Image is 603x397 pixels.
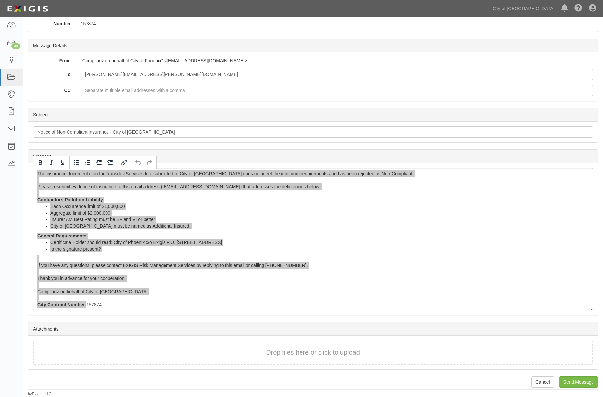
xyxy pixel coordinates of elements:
[37,233,86,238] strong: General Requirements
[144,157,155,168] button: Redo
[50,223,589,229] li: City of [GEOGRAPHIC_DATA] must be named as Additional Insured.
[46,157,57,168] button: Italic
[59,58,71,63] strong: From
[50,210,589,216] li: Aggregate limit of $2,000,000
[266,348,360,357] button: Drop files here or click to upload
[50,203,589,210] li: Each Occurrence limit of $1,000,000
[82,157,93,168] button: Numbered list
[33,168,593,310] div: The insurance documentation for Transdev Services Inc. submitted to City of [GEOGRAPHIC_DATA] doe...
[28,391,52,397] small: by
[531,376,554,388] a: Cancel
[489,2,558,15] a: City of [GEOGRAPHIC_DATA]
[11,43,20,49] div: 90
[37,302,86,307] b: City Contract Number:
[81,69,593,80] input: Separate multiple email addresses with a comma
[57,157,68,168] button: Underline
[32,392,52,396] a: Exigis, LLC
[71,157,82,168] button: Bullet list
[76,57,598,64] div: "Complianz on behalf of City of Phoenix" <[EMAIL_ADDRESS][DOMAIN_NAME]>
[5,3,50,15] img: logo-5460c22ac91f19d4615b14bd174203de0afe785f0fc80cf4dbbc73dc1793850b.png
[81,85,593,96] input: Separate multiple email addresses with a comma
[28,108,598,122] div: Subject
[53,21,71,26] strong: Number
[50,246,589,252] li: Is the signature present?
[28,69,76,78] label: To
[50,216,589,223] li: Insurer AM Best Rating must be B+ and VI or better
[50,239,589,246] li: Certificate Holder should read: City of Phoenix c/o Exigis P.O. [STREET_ADDRESS]
[133,157,144,168] button: Undo
[93,157,105,168] button: Decrease indent
[119,157,130,168] button: Insert/edit link
[559,376,598,388] input: Send Message
[574,5,582,12] i: Help Center - Complianz
[76,20,598,27] div: 157874
[28,39,598,52] div: Message Details
[35,157,46,168] button: Bold
[105,157,116,168] button: Increase indent
[37,197,103,202] strong: Contractors Pollution Liability
[28,85,76,94] label: CC
[28,150,598,163] div: Message
[28,322,598,336] div: Attachments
